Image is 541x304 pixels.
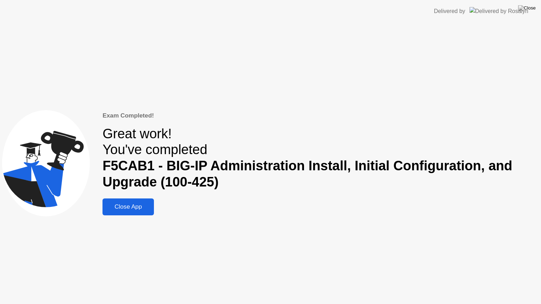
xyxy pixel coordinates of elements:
[518,5,536,11] img: Close
[434,7,465,15] div: Delivered by
[102,158,512,189] b: F5CAB1 - BIG-IP Administration Install, Initial Configuration, and Upgrade (100-425)
[102,198,154,215] button: Close App
[102,111,539,120] div: Exam Completed!
[470,7,528,15] img: Delivered by Rosalyn
[105,203,152,210] div: Close App
[102,126,539,190] div: Great work! You've completed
